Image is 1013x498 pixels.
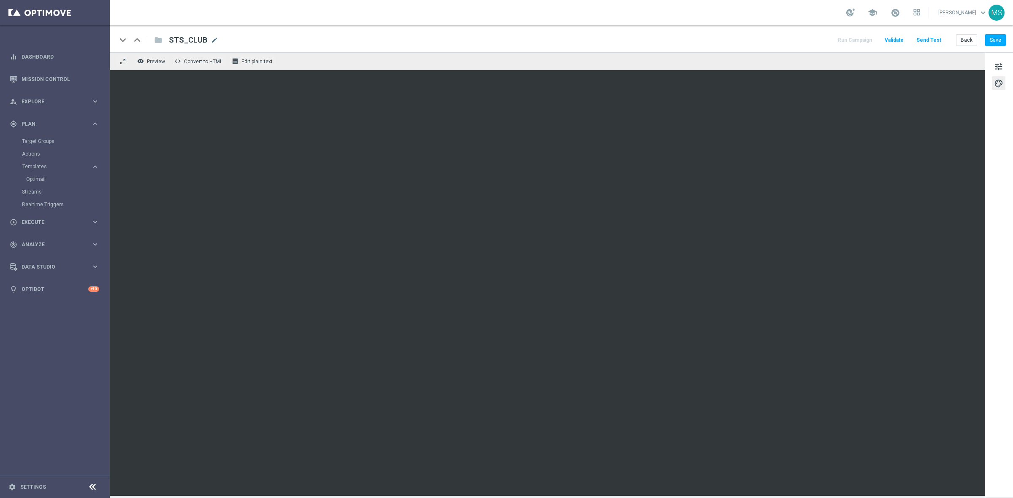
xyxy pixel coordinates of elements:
[169,35,207,45] span: STS_CLUB
[10,120,17,128] i: gps_fixed
[22,201,88,208] a: Realtime Triggers
[10,218,17,226] i: play_circle_outline
[10,120,91,128] div: Plan
[9,264,100,270] button: Data Studio keyboard_arrow_right
[22,135,109,148] div: Target Groups
[868,8,877,17] span: school
[10,278,99,300] div: Optibot
[9,241,100,248] button: track_changes Analyze keyboard_arrow_right
[91,120,99,128] i: keyboard_arrow_right
[22,121,91,127] span: Plan
[985,34,1006,46] button: Save
[22,264,91,269] span: Data Studio
[10,98,17,105] i: person_search
[956,34,977,46] button: Back
[885,37,904,43] span: Validate
[9,54,100,60] button: equalizer Dashboard
[9,121,100,127] button: gps_fixed Plan keyboard_arrow_right
[174,58,181,65] span: code
[22,163,100,170] button: Templates keyboard_arrow_right
[232,58,238,65] i: receipt
[10,46,99,68] div: Dashboard
[137,58,144,65] i: remove_red_eye
[994,61,1003,72] span: tune
[135,56,169,67] button: remove_red_eye Preview
[20,485,46,490] a: Settings
[9,219,100,226] button: play_circle_outline Execute keyboard_arrow_right
[10,241,17,248] i: track_changes
[10,263,91,271] div: Data Studio
[915,35,943,46] button: Send Test
[22,242,91,247] span: Analyze
[992,59,1005,73] button: tune
[22,99,91,104] span: Explore
[22,68,99,90] a: Mission Control
[10,285,17,293] i: lightbulb
[9,286,100,293] button: lightbulb Optibot +10
[10,241,91,248] div: Analyze
[147,59,165,65] span: Preview
[22,164,91,169] div: Templates
[10,53,17,61] i: equalizer
[978,8,988,17] span: keyboard_arrow_down
[172,56,226,67] button: code Convert to HTML
[91,97,99,105] i: keyboard_arrow_right
[22,278,88,300] a: Optibot
[22,151,88,157] a: Actions
[989,5,1005,21] div: MS
[91,218,99,226] i: keyboard_arrow_right
[22,148,109,160] div: Actions
[883,35,905,46] button: Validate
[22,138,88,145] a: Target Groups
[10,68,99,90] div: Mission Control
[10,218,91,226] div: Execute
[10,98,91,105] div: Explore
[22,188,88,195] a: Streams
[22,220,91,225] span: Execute
[184,59,222,65] span: Convert to HTML
[241,59,273,65] span: Edit plain text
[8,483,16,491] i: settings
[9,76,100,83] button: Mission Control
[91,263,99,271] i: keyboard_arrow_right
[22,160,109,186] div: Templates
[937,6,989,19] a: [PERSON_NAME]keyboard_arrow_down
[994,78,1003,89] span: palette
[211,36,218,44] span: mode_edit
[22,186,109,198] div: Streams
[26,176,88,183] a: Optimail
[22,46,99,68] a: Dashboard
[22,164,83,169] span: Templates
[9,98,100,105] button: person_search Explore keyboard_arrow_right
[26,173,109,186] div: Optimail
[91,240,99,248] i: keyboard_arrow_right
[91,163,99,171] i: keyboard_arrow_right
[88,286,99,292] div: +10
[22,198,109,211] div: Realtime Triggers
[230,56,276,67] button: receipt Edit plain text
[992,76,1005,90] button: palette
